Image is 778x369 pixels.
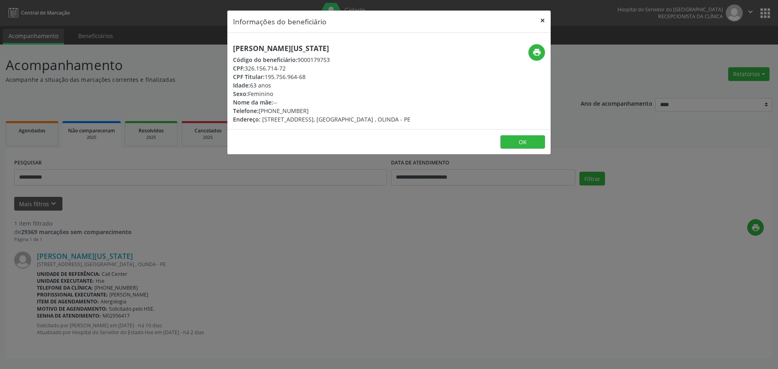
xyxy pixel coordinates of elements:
[233,64,410,73] div: 326.156.714-72
[233,73,265,81] span: CPF Titular:
[532,48,541,57] i: print
[233,55,410,64] div: 9000179753
[528,44,545,61] button: print
[233,107,259,115] span: Telefone:
[262,115,410,123] span: [STREET_ADDRESS], [GEOGRAPHIC_DATA] , OLINDA - PE
[233,81,410,90] div: 63 anos
[233,90,248,98] span: Sexo:
[233,81,250,89] span: Idade:
[233,16,327,27] h5: Informações do beneficiário
[233,90,410,98] div: Feminino
[534,11,551,30] button: Close
[233,64,245,72] span: CPF:
[233,44,410,53] h5: [PERSON_NAME][US_STATE]
[233,115,261,123] span: Endereço:
[500,135,545,149] button: OK
[233,107,410,115] div: [PHONE_NUMBER]
[233,73,410,81] div: 195.756.964-68
[233,56,297,64] span: Código do beneficiário:
[233,98,273,106] span: Nome da mãe:
[233,98,410,107] div: --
